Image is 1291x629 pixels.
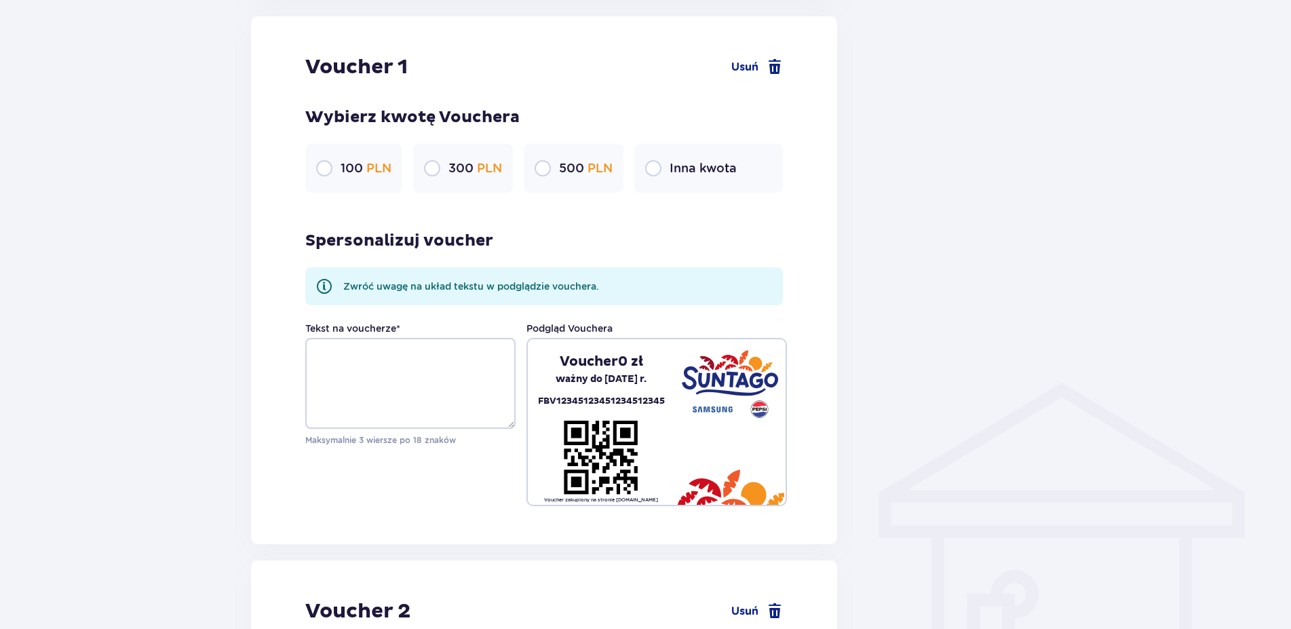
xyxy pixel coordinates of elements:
[448,160,502,176] p: 300
[366,161,391,175] span: PLN
[560,353,643,370] p: Voucher 0 zł
[526,322,613,335] p: Podgląd Vouchera
[587,161,613,175] span: PLN
[731,603,783,620] a: Usuń
[556,370,647,388] p: ważny do [DATE] r.
[670,160,737,176] p: Inna kwota
[305,322,400,335] label: Tekst na voucherze *
[559,160,613,176] p: 500
[731,60,758,75] span: Usuń
[305,434,516,446] p: Maksymalnie 3 wiersze po 18 znaków
[341,160,391,176] p: 100
[305,107,784,128] p: Wybierz kwotę Vouchera
[477,161,502,175] span: PLN
[343,280,599,293] p: Zwróć uwagę na układ tekstu w podglądzie vouchera.
[731,59,783,75] a: Usuń
[305,54,408,80] p: Voucher 1
[544,497,658,503] p: Voucher zakupiony na stronie [DOMAIN_NAME]
[682,350,778,418] img: Suntago - Samsung - Pepsi
[305,231,493,251] p: Spersonalizuj voucher
[305,598,410,624] p: Voucher 2
[538,394,665,409] p: FBV12345123451234512345
[731,604,758,619] span: Usuń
